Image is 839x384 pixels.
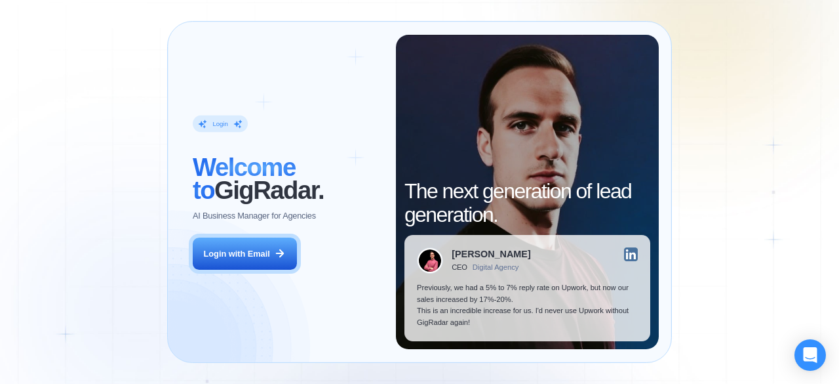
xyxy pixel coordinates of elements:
div: Digital Agency [473,263,519,272]
div: Open Intercom Messenger [794,339,826,371]
button: Login with Email [193,238,296,270]
div: [PERSON_NAME] [452,249,530,259]
p: AI Business Manager for Agencies [193,210,316,222]
h2: The next generation of lead generation. [404,180,650,226]
p: Previously, we had a 5% to 7% reply rate on Upwork, but now our sales increased by 17%-20%. This ... [417,282,638,328]
div: Login with Email [204,248,270,260]
div: CEO [452,263,467,272]
h2: ‍ GigRadar. [193,156,383,202]
span: Welcome to [193,153,296,204]
div: Login [213,119,228,128]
